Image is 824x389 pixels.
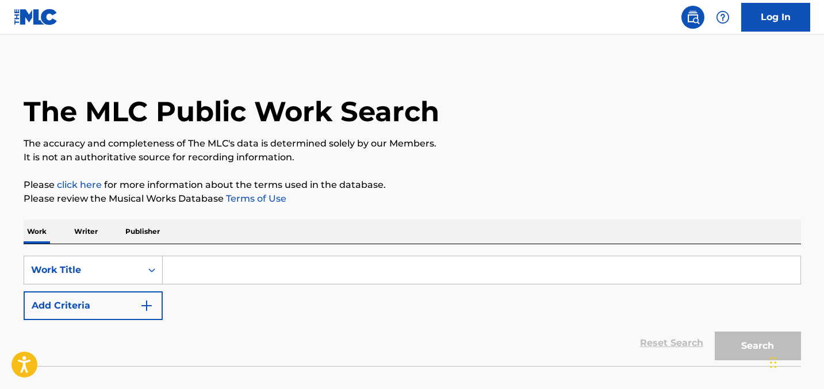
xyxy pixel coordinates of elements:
[122,219,163,244] p: Publisher
[711,6,734,29] div: Help
[24,192,801,206] p: Please review the Musical Works Database
[686,10,700,24] img: search
[57,179,102,190] a: click here
[24,219,50,244] p: Work
[681,6,704,29] a: Public Search
[24,94,439,129] h1: The MLC Public Work Search
[224,193,286,204] a: Terms of Use
[24,291,163,320] button: Add Criteria
[140,299,154,313] img: 9d2ae6d4665cec9f34b9.svg
[766,334,824,389] iframe: Chat Widget
[14,9,58,25] img: MLC Logo
[716,10,730,24] img: help
[24,137,801,151] p: The accuracy and completeness of The MLC's data is determined solely by our Members.
[24,178,801,192] p: Please for more information about the terms used in the database.
[24,151,801,164] p: It is not an authoritative source for recording information.
[741,3,810,32] a: Log In
[31,263,135,277] div: Work Title
[770,345,777,380] div: Drag
[24,256,801,366] form: Search Form
[71,219,101,244] p: Writer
